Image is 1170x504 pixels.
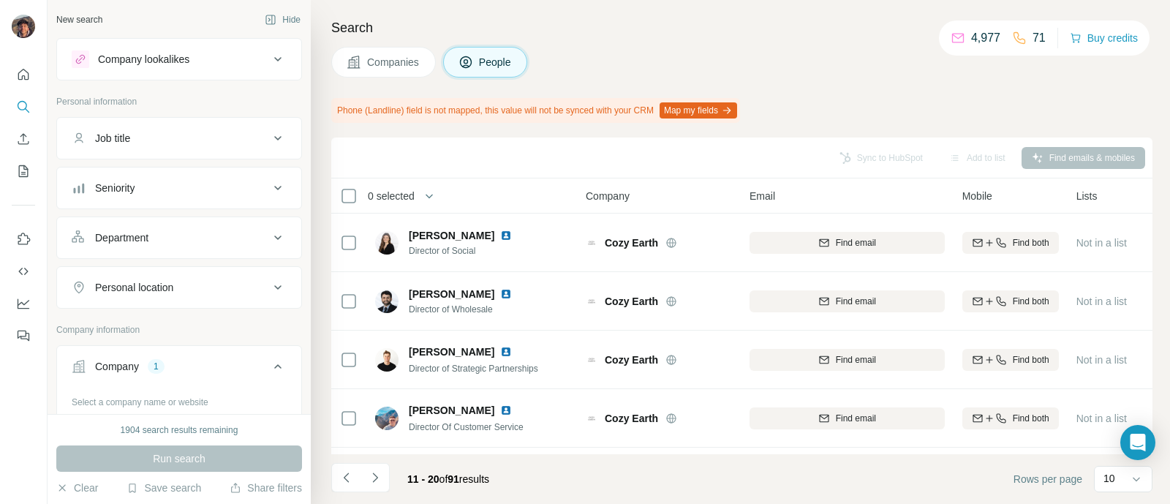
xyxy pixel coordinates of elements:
[57,349,301,390] button: Company1
[409,364,538,374] span: Director of Strategic Partnerships
[56,481,98,495] button: Clear
[56,95,302,108] p: Personal information
[605,294,658,309] span: Cozy Earth
[375,231,399,255] img: Avatar
[57,170,301,206] button: Seniority
[361,463,390,492] button: Navigate to next page
[1013,412,1049,425] span: Find both
[439,473,448,485] span: of
[750,349,945,371] button: Find email
[95,181,135,195] div: Seniority
[1076,189,1098,203] span: Lists
[409,403,494,418] span: [PERSON_NAME]
[230,481,302,495] button: Share filters
[331,98,740,123] div: Phone (Landline) field is not mapped, this value will not be synced with your CRM
[1013,295,1049,308] span: Find both
[56,323,302,336] p: Company information
[409,345,494,359] span: [PERSON_NAME]
[1103,471,1115,486] p: 10
[750,189,775,203] span: Email
[98,52,189,67] div: Company lookalikes
[1033,29,1046,47] p: 71
[12,258,35,285] button: Use Surfe API
[57,220,301,255] button: Department
[605,236,658,250] span: Cozy Earth
[1014,472,1082,486] span: Rows per page
[368,189,415,203] span: 0 selected
[836,353,876,366] span: Find email
[586,189,630,203] span: Company
[12,290,35,317] button: Dashboard
[836,412,876,425] span: Find email
[12,61,35,88] button: Quick start
[586,296,597,307] img: Logo of Cozy Earth
[95,359,139,374] div: Company
[605,353,658,367] span: Cozy Earth
[660,102,737,119] button: Map my fields
[56,13,102,26] div: New search
[409,244,529,257] span: Director of Social
[1076,237,1127,249] span: Not in a list
[962,349,1059,371] button: Find both
[12,323,35,349] button: Feedback
[127,481,201,495] button: Save search
[409,287,494,301] span: [PERSON_NAME]
[500,288,512,300] img: LinkedIn logo
[407,473,489,485] span: results
[12,126,35,152] button: Enrich CSV
[750,290,945,312] button: Find email
[121,424,238,437] div: 1904 search results remaining
[409,422,524,432] span: Director Of Customer Service
[12,15,35,38] img: Avatar
[375,407,399,430] img: Avatar
[95,131,130,146] div: Job title
[605,411,658,426] span: Cozy Earth
[1070,28,1138,48] button: Buy credits
[1013,236,1049,249] span: Find both
[586,237,597,249] img: Logo of Cozy Earth
[750,232,945,254] button: Find email
[375,290,399,313] img: Avatar
[409,303,529,316] span: Director of Wholesale
[962,407,1059,429] button: Find both
[971,29,1000,47] p: 4,977
[57,270,301,305] button: Personal location
[95,280,173,295] div: Personal location
[12,226,35,252] button: Use Surfe on LinkedIn
[409,228,494,243] span: [PERSON_NAME]
[331,18,1152,38] h4: Search
[836,236,876,249] span: Find email
[479,55,513,69] span: People
[254,9,311,31] button: Hide
[57,42,301,77] button: Company lookalikes
[500,346,512,358] img: LinkedIn logo
[1076,354,1127,366] span: Not in a list
[375,348,399,372] img: Avatar
[836,295,876,308] span: Find email
[962,189,992,203] span: Mobile
[331,463,361,492] button: Navigate to previous page
[1076,296,1127,307] span: Not in a list
[12,158,35,184] button: My lists
[500,230,512,241] img: LinkedIn logo
[95,230,148,245] div: Department
[586,354,597,366] img: Logo of Cozy Earth
[72,390,287,409] div: Select a company name or website
[12,94,35,120] button: Search
[448,473,459,485] span: 91
[367,55,420,69] span: Companies
[962,232,1059,254] button: Find both
[1013,353,1049,366] span: Find both
[750,407,945,429] button: Find email
[148,360,165,373] div: 1
[586,413,597,424] img: Logo of Cozy Earth
[962,290,1059,312] button: Find both
[1120,425,1155,460] div: Open Intercom Messenger
[1076,413,1127,424] span: Not in a list
[57,121,301,156] button: Job title
[500,405,512,416] img: LinkedIn logo
[407,473,439,485] span: 11 - 20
